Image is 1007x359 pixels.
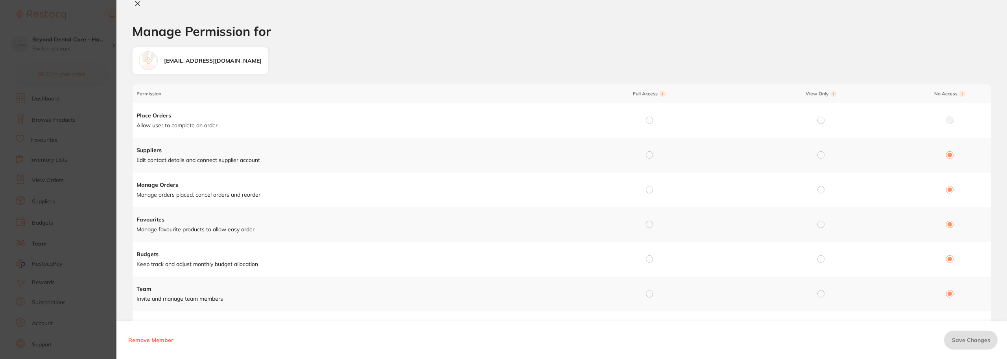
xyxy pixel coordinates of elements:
[136,226,561,234] p: Manage favourite products to allow easy order
[136,191,561,199] p: Manage orders placed, cancel orders and reorder
[136,112,561,120] h4: Place Orders
[136,320,561,328] h4: Contract Price
[136,181,561,189] h4: Manage Orders
[909,91,990,97] span: No Access
[136,216,561,224] h4: Favourites
[136,260,561,268] p: Keep track and adjust monthly budget allocation
[136,156,561,164] p: Edit contact details and connect supplier account
[952,337,990,344] span: Save Changes
[136,122,561,130] p: Allow user to complete an order
[944,331,998,350] button: Save Changes
[136,147,561,154] h4: Suppliers
[136,295,561,303] p: Invite and manage team members
[126,331,176,350] button: Remove Member
[737,91,904,97] span: View Only
[136,91,561,97] span: Permission
[164,57,262,65] div: [EMAIL_ADDRESS][DOMAIN_NAME]
[566,91,733,97] span: Full Access
[132,24,991,39] h1: Manage Permission for
[136,285,561,293] h4: Team
[128,337,173,344] span: Remove Member
[136,251,561,259] h4: Budgets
